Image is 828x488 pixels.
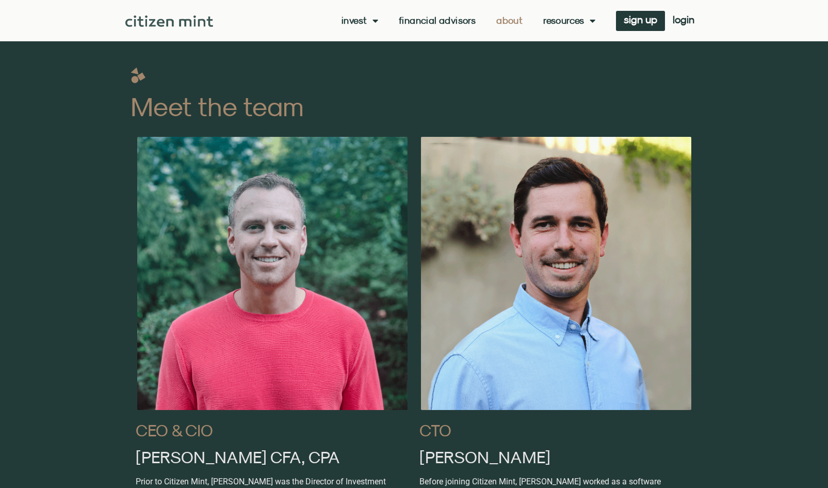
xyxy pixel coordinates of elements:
[342,15,378,26] a: Invest
[419,422,693,438] h2: CTO
[399,15,476,26] a: Financial Advisors
[496,15,523,26] a: About
[673,16,694,23] span: login
[136,422,409,438] h2: CEO & CIO
[419,449,693,465] h2: [PERSON_NAME]
[543,15,595,26] a: Resources
[624,16,657,23] span: sign up
[665,11,702,31] a: login
[136,449,409,465] h2: [PERSON_NAME] CFA, CPA
[131,93,698,120] h2: Meet the team
[125,15,214,27] img: Citizen Mint
[616,11,665,31] a: sign up
[342,15,595,26] nav: Menu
